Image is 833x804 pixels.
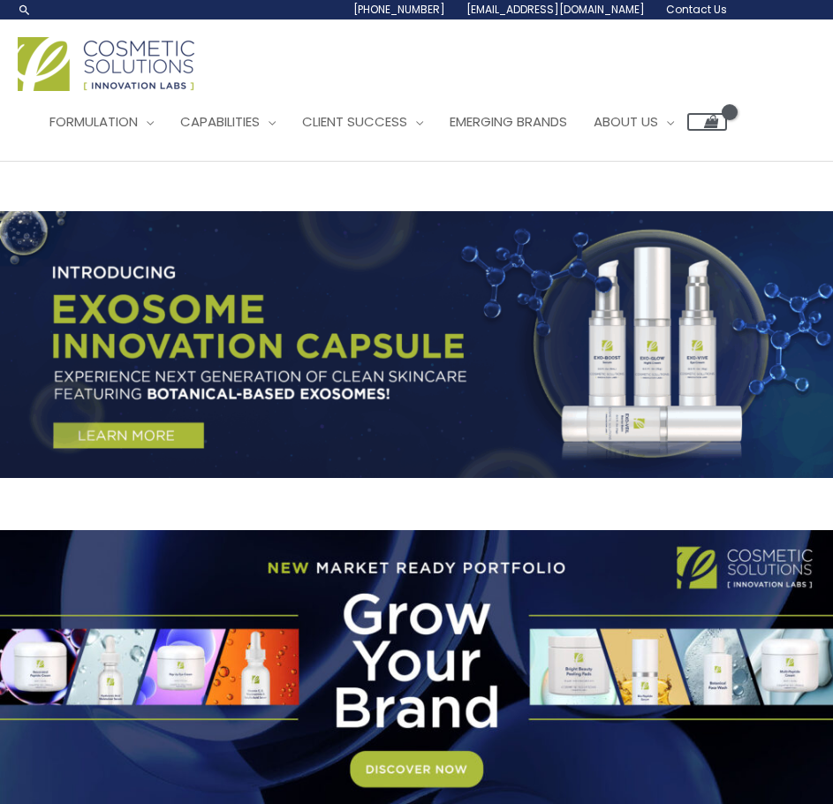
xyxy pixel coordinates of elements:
span: Emerging Brands [450,112,567,131]
a: Search icon link [18,3,32,17]
a: Emerging Brands [436,95,580,148]
a: About Us [580,95,687,148]
span: [EMAIL_ADDRESS][DOMAIN_NAME] [466,2,645,17]
span: [PHONE_NUMBER] [353,2,445,17]
nav: Site Navigation [23,95,727,148]
a: Formulation [36,95,167,148]
span: Contact Us [666,2,727,17]
a: Client Success [289,95,436,148]
a: Capabilities [167,95,289,148]
span: Formulation [49,112,138,131]
a: View Shopping Cart, empty [687,113,727,131]
span: About Us [594,112,658,131]
span: Client Success [302,112,407,131]
img: Cosmetic Solutions Logo [18,37,194,91]
span: Capabilities [180,112,260,131]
